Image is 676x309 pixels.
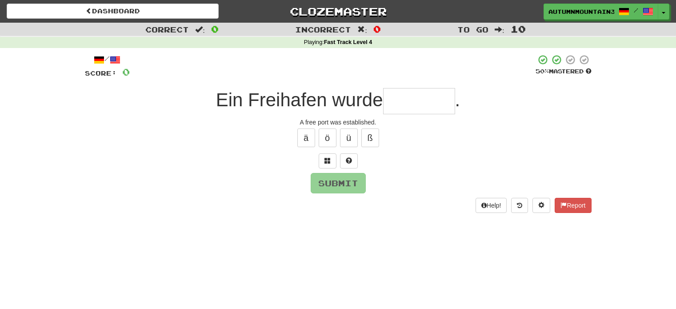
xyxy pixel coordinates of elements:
[455,89,460,110] span: .
[122,66,130,77] span: 0
[555,198,591,213] button: Report
[211,24,219,34] span: 0
[85,69,117,77] span: Score:
[511,198,528,213] button: Round history (alt+y)
[536,68,549,75] span: 50 %
[544,4,658,20] a: AutumnMountain3695 /
[85,118,592,127] div: A free port was established.
[340,153,358,169] button: Single letter hint - you only get 1 per sentence and score half the points! alt+h
[373,24,381,34] span: 0
[511,24,526,34] span: 10
[232,4,444,19] a: Clozemaster
[457,25,488,34] span: To go
[319,153,336,169] button: Switch sentence to multiple choice alt+p
[319,128,336,147] button: ö
[634,7,638,13] span: /
[216,89,383,110] span: Ein Freihafen wurde
[495,26,504,33] span: :
[195,26,205,33] span: :
[7,4,219,19] a: Dashboard
[85,54,130,65] div: /
[340,128,358,147] button: ü
[536,68,592,76] div: Mastered
[324,39,372,45] strong: Fast Track Level 4
[145,25,189,34] span: Correct
[476,198,507,213] button: Help!
[548,8,614,16] span: AutumnMountain3695
[311,173,366,193] button: Submit
[361,128,379,147] button: ß
[297,128,315,147] button: ä
[357,26,367,33] span: :
[295,25,351,34] span: Incorrect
